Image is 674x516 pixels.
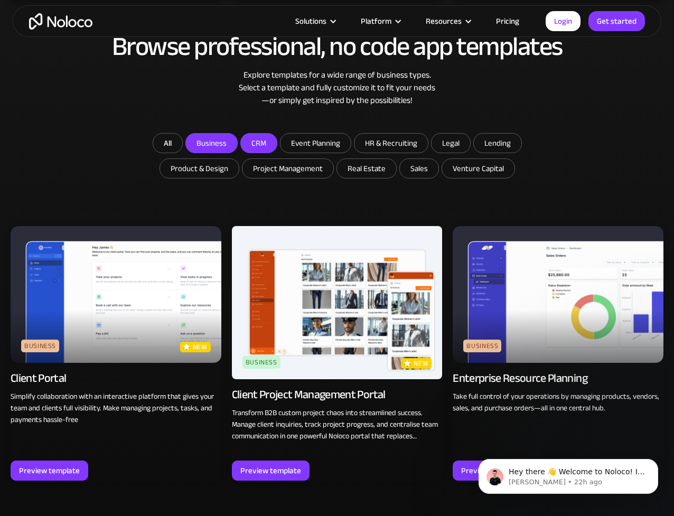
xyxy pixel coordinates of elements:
form: Email Form [126,133,548,181]
a: BusinessnewClient PortalSimplify collaboration with an interactive platform that gives your team ... [11,226,221,481]
div: Explore templates for a wide range of business types. Select a template and fully customize it to... [11,69,663,107]
div: Solutions [282,14,348,28]
div: Platform [361,14,391,28]
a: home [29,13,92,30]
div: Business [463,340,501,352]
div: Preview template [461,464,522,477]
div: Preview template [19,464,80,477]
a: All [153,133,183,153]
p: Simplify collaboration with an interactive platform that gives your team and clients full visibil... [11,391,221,426]
div: Resources [413,14,483,28]
div: Solutions [295,14,326,28]
h2: Browse professional, no code app templates [11,32,663,61]
p: new [414,358,428,369]
a: Get started [588,11,645,31]
a: Pricing [483,14,532,28]
p: new [193,342,208,352]
div: Preview template [240,464,301,477]
div: Platform [348,14,413,28]
a: Login [546,11,581,31]
div: Client Project Management Portal [232,387,386,402]
div: Resources [426,14,462,28]
div: Business [21,340,59,352]
p: Transform B2B custom project chaos into streamlined success. Manage client inquiries, track proje... [232,407,443,442]
div: Business [242,356,280,369]
div: Enterprise Resource Planning [453,371,587,386]
p: Take full control of your operations by managing products, vendors, sales, and purchase orders—al... [453,391,663,414]
a: BusinessEnterprise Resource PlanningTake full control of your operations by managing products, ve... [453,226,663,481]
div: Client Portal [11,371,66,386]
iframe: Intercom notifications message [463,437,674,511]
a: BusinessnewClient Project Management PortalTransform B2B custom project chaos into streamlined su... [232,226,443,481]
